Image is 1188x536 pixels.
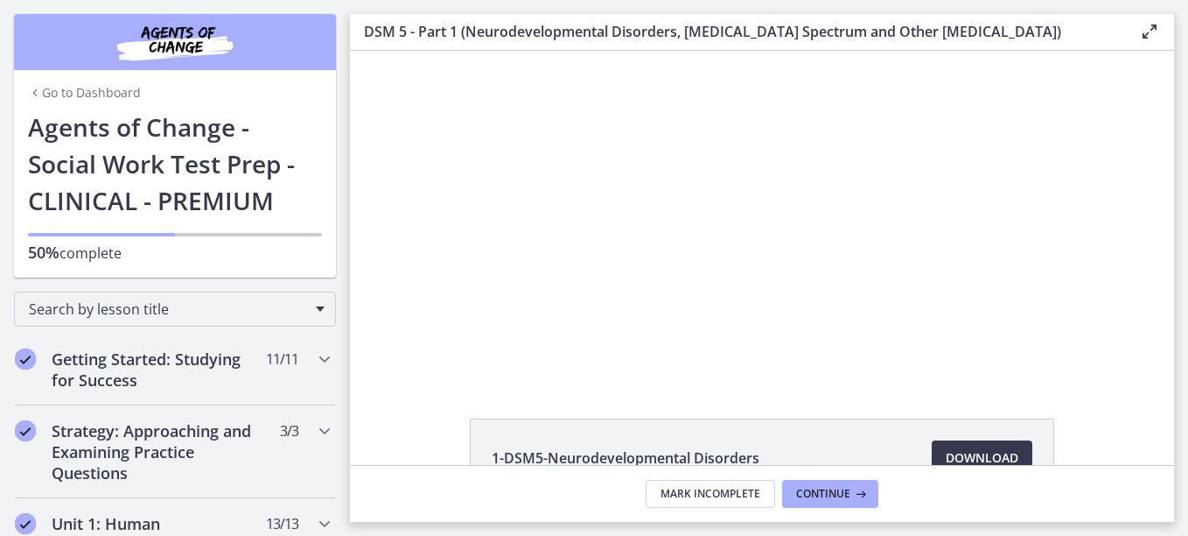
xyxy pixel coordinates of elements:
[932,441,1032,476] a: Download
[266,513,298,534] span: 13 / 13
[52,420,265,483] h2: Strategy: Approaching and Examining Practice Questions
[28,84,141,102] a: Go to Dashboard
[28,242,322,264] p: complete
[15,420,36,441] i: Completed
[350,51,1174,378] iframe: Video Lesson
[796,487,850,501] span: Continue
[266,349,298,370] span: 11 / 11
[492,448,759,469] span: 1-DSM5-Neurodevelopmental Disorders
[15,349,36,370] i: Completed
[52,349,265,391] h2: Getting Started: Studying for Success
[29,300,307,319] span: Search by lesson title
[646,480,775,508] button: Mark Incomplete
[280,420,298,441] span: 3 / 3
[14,292,336,327] div: Search by lesson title
[70,21,280,63] img: Agents of Change
[28,242,59,263] span: 50%
[946,448,1018,469] span: Download
[28,109,322,219] h1: Agents of Change - Social Work Test Prep - CLINICAL - PREMIUM
[364,21,1111,42] h3: DSM 5 - Part 1 (Neurodevelopmental Disorders, [MEDICAL_DATA] Spectrum and Other [MEDICAL_DATA])
[782,480,878,508] button: Continue
[660,487,760,501] span: Mark Incomplete
[15,513,36,534] i: Completed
